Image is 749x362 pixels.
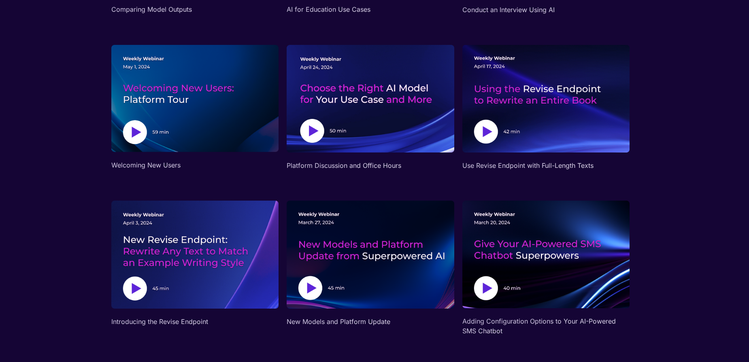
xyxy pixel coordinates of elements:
[287,45,454,153] img: platform_discussion.e53a7865496bcc31326d.png
[287,4,454,14] p: AI for Education Use Cases
[111,45,279,152] img: welcoming-new-users.83317176c41b62281bd5.png
[462,161,630,170] p: Use Revise Endpoint with Full-Length Texts
[462,45,630,153] img: revise_full_length.48102c23091a5999754d.png
[111,160,279,170] p: Welcoming New Users
[111,201,279,309] img: revise-endpoint.adb95cef008059d1f5b3.png
[462,201,630,308] img: sms_chatbot_superpowers.c2c8f6234ee197dd22b1.png
[462,316,630,336] p: Adding Configuration Options to Your AI-Powered SMS Chatbot
[287,161,454,170] p: Platform Discussion and Office Hours
[287,317,454,326] p: New Models and Platform Update
[287,201,454,309] img: models-platform-update.425e6fd9b7d6ace69f0a.png
[111,4,279,14] p: Comparing Model Outputs
[462,5,630,15] p: Conduct an Interview Using AI
[111,317,279,326] p: Introducing the Revise Endpoint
